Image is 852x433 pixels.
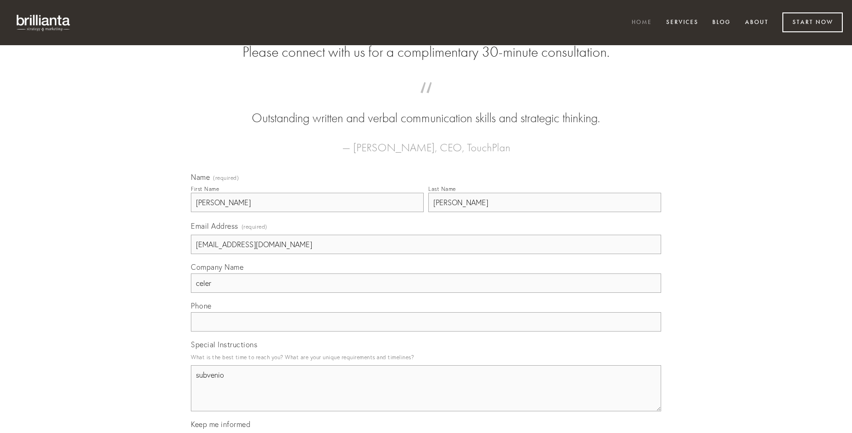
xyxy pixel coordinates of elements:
[206,91,646,127] blockquote: Outstanding written and verbal communication skills and strategic thinking.
[191,185,219,192] div: First Name
[191,172,210,182] span: Name
[213,175,239,181] span: (required)
[626,15,658,30] a: Home
[206,91,646,109] span: “
[782,12,843,32] a: Start Now
[191,351,661,363] p: What is the best time to reach you? What are your unique requirements and timelines?
[739,15,775,30] a: About
[428,185,456,192] div: Last Name
[191,420,250,429] span: Keep me informed
[191,262,243,272] span: Company Name
[191,301,212,310] span: Phone
[191,43,661,61] h2: Please connect with us for a complimentary 30-minute consultation.
[191,340,257,349] span: Special Instructions
[242,220,267,233] span: (required)
[706,15,737,30] a: Blog
[9,9,78,36] img: brillianta - research, strategy, marketing
[191,221,238,231] span: Email Address
[191,365,661,411] textarea: subvenio
[206,127,646,157] figcaption: — [PERSON_NAME], CEO, TouchPlan
[660,15,704,30] a: Services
